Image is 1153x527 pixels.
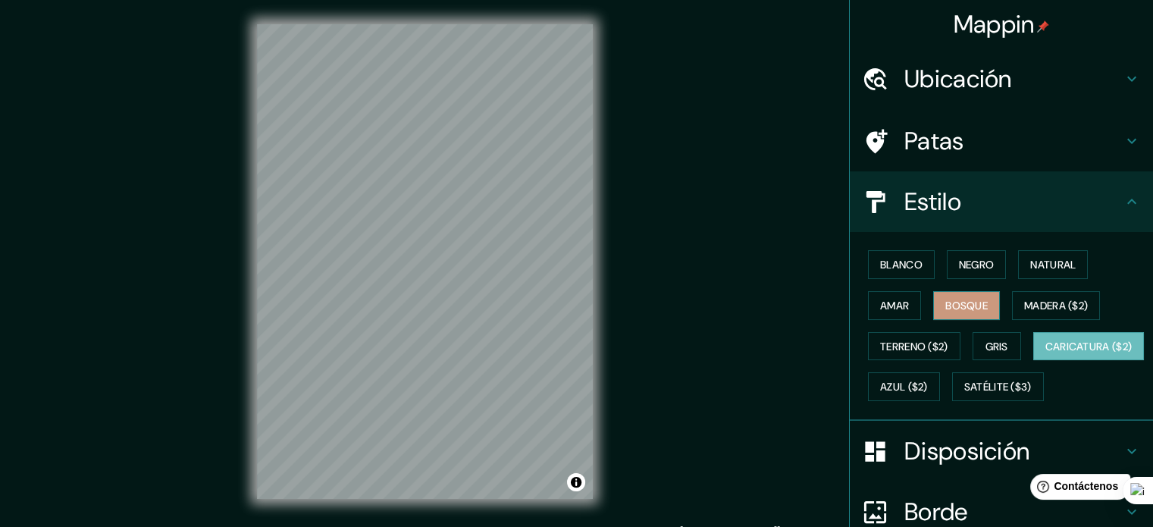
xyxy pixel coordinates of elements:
[1018,250,1088,279] button: Natural
[933,291,1000,320] button: Bosque
[945,299,988,312] font: Bosque
[1045,340,1133,353] font: Caricatura ($2)
[964,381,1032,394] font: Satélite ($3)
[1012,291,1100,320] button: Madera ($2)
[868,250,935,279] button: Blanco
[1037,20,1049,33] img: pin-icon.png
[850,49,1153,109] div: Ubicación
[257,24,593,499] canvas: Mapa
[1024,299,1088,312] font: Madera ($2)
[904,125,964,157] font: Patas
[973,332,1021,361] button: Gris
[850,111,1153,171] div: Patas
[1030,258,1076,271] font: Natural
[904,63,1012,95] font: Ubicación
[904,435,1029,467] font: Disposición
[952,372,1044,401] button: Satélite ($3)
[880,299,909,312] font: Amar
[947,250,1007,279] button: Negro
[904,186,961,218] font: Estilo
[868,372,940,401] button: Azul ($2)
[868,332,960,361] button: Terreno ($2)
[880,258,923,271] font: Blanco
[954,8,1035,40] font: Mappin
[985,340,1008,353] font: Gris
[959,258,995,271] font: Negro
[1033,332,1145,361] button: Caricatura ($2)
[850,421,1153,482] div: Disposición
[1018,468,1136,510] iframe: Lanzador de widgets de ayuda
[880,340,948,353] font: Terreno ($2)
[868,291,921,320] button: Amar
[850,171,1153,232] div: Estilo
[880,381,928,394] font: Azul ($2)
[567,473,585,491] button: Activar o desactivar atribución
